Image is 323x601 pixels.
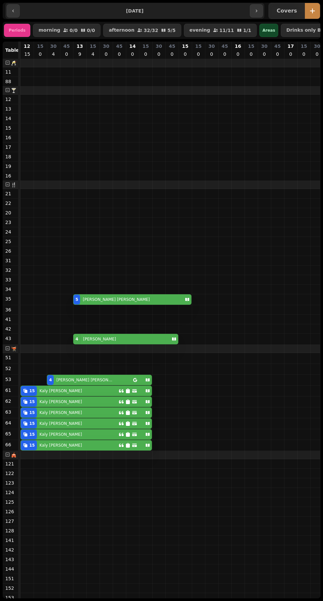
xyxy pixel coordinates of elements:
[5,115,15,122] p: 14
[183,51,188,57] p: 0
[5,376,15,383] p: 53
[40,443,82,448] p: Kaly [PERSON_NAME]
[83,297,150,302] p: [PERSON_NAME] [PERSON_NAME]
[235,43,241,49] p: 16
[5,306,15,313] p: 36
[40,421,82,426] p: Kaly [PERSON_NAME]
[5,219,15,226] p: 23
[50,43,56,49] p: 30
[277,8,297,14] p: Covers
[56,377,114,383] p: [PERSON_NAME] [PERSON_NAME]
[5,173,15,179] p: 16
[4,24,30,37] div: Periods
[75,297,78,302] div: 5
[275,51,280,57] p: 0
[5,286,15,293] p: 34
[243,28,251,33] p: 1 / 1
[5,354,15,361] p: 51
[5,365,15,372] p: 52
[29,432,35,437] div: 15
[274,43,280,49] p: 45
[235,51,241,57] p: 0
[5,508,15,515] p: 126
[184,24,257,37] button: evening11/111/1
[116,43,122,49] p: 45
[5,69,15,75] p: 11
[5,238,15,245] p: 25
[169,51,175,57] p: 0
[33,24,101,37] button: morning0/00/0
[76,43,83,49] p: 13
[301,51,307,57] p: 0
[109,28,134,33] p: afternoon
[29,399,35,404] div: 15
[5,335,15,342] p: 43
[5,257,15,264] p: 31
[40,410,82,415] p: Kaly [PERSON_NAME]
[261,43,267,49] p: 30
[144,28,158,33] p: 32 / 32
[63,43,70,49] p: 45
[103,51,109,57] p: 0
[190,28,210,33] p: evening
[40,399,82,404] p: Kaly [PERSON_NAME]
[156,43,162,49] p: 30
[169,43,175,49] p: 45
[39,28,60,33] p: morning
[90,51,96,57] p: 4
[11,452,63,458] span: 🎪 Outside Marquee
[29,443,35,448] div: 15
[5,125,15,131] p: 15
[208,43,215,49] p: 30
[40,388,82,394] p: Kaly [PERSON_NAME]
[103,24,181,37] button: afternoon32/325/5
[5,470,15,477] p: 122
[5,209,15,216] p: 20
[5,153,15,160] p: 18
[5,190,15,197] p: 21
[5,480,15,486] p: 123
[143,51,148,57] p: 0
[77,51,82,57] p: 9
[51,51,56,57] p: 4
[314,51,320,57] p: 0
[5,267,15,273] p: 32
[5,276,15,283] p: 33
[87,28,95,33] p: 0 / 0
[301,43,307,49] p: 15
[259,24,278,37] div: Areas
[90,43,96,49] p: 15
[5,547,15,553] p: 142
[11,182,61,187] span: 🍴 Main Restaurant
[103,43,109,49] p: 30
[130,51,135,57] p: 0
[5,499,15,505] p: 125
[5,47,19,53] span: Table
[196,51,201,57] p: 0
[248,43,254,49] p: 15
[287,43,294,49] p: 17
[5,460,15,467] p: 121
[5,430,15,437] p: 65
[5,527,15,534] p: 128
[209,51,214,57] p: 0
[221,43,228,49] p: 45
[5,556,15,563] p: 143
[83,336,116,342] p: [PERSON_NAME]
[195,43,201,49] p: 15
[262,51,267,57] p: 0
[40,432,82,437] p: Kaly [PERSON_NAME]
[5,518,15,524] p: 127
[5,441,15,448] p: 66
[37,43,43,49] p: 15
[5,134,15,141] p: 16
[314,43,320,49] p: 30
[5,537,15,544] p: 141
[29,388,35,394] div: 15
[5,229,15,235] p: 24
[24,51,30,57] p: 15
[5,420,15,426] p: 64
[249,51,254,57] p: 0
[70,28,78,33] p: 0 / 0
[5,316,15,323] p: 41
